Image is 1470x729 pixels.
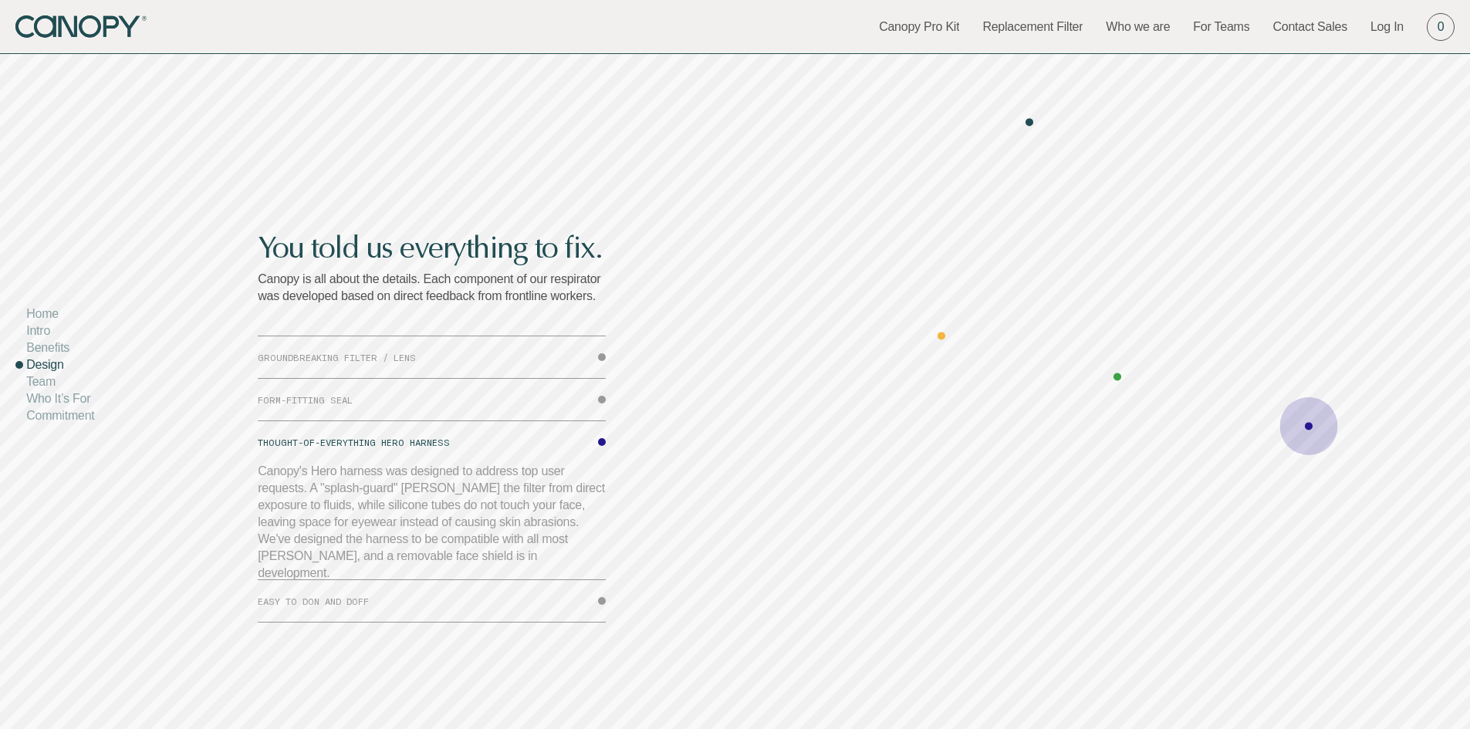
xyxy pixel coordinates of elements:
[1193,19,1249,35] a: For Teams
[26,375,56,388] a: Team
[26,392,90,405] a: Who It’s For
[1438,19,1445,35] span: 0
[1427,13,1455,41] a: 0
[26,409,94,422] a: Commitment
[258,232,606,263] h2: You told us everything to fix.
[26,324,50,337] a: Intro
[258,271,606,305] p: Canopy is all about the details. Each component of our respirator was developed based on direct f...
[26,307,59,320] a: Home
[26,341,69,354] a: Benefits
[1272,19,1347,35] a: Contact Sales
[982,19,1083,35] a: Replacement Filter
[879,19,959,35] a: Canopy Pro Kit
[1106,19,1170,35] a: Who we are
[1370,19,1404,35] a: Log In
[26,358,63,371] a: Design
[258,463,606,597] p: Canopy's Hero harness was designed to address top user requests. A "splash-guard" [PERSON_NAME] t...
[258,336,606,623] div: Tabbed Product Details Sections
